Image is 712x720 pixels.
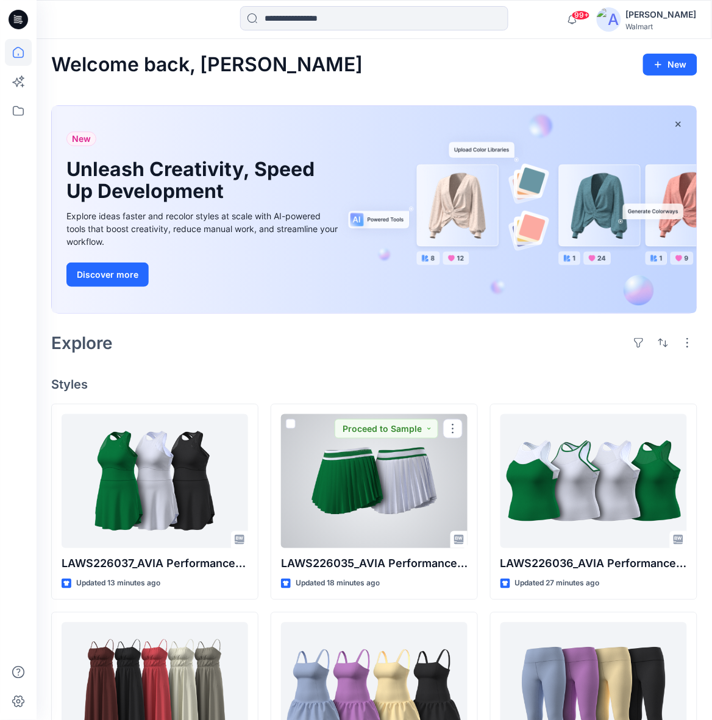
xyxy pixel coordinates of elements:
p: Updated 13 minutes ago [76,577,160,590]
p: LAWS226035_AVIA Performance Tennis Skort OPT2 [281,556,468,573]
p: Updated 18 minutes ago [296,577,380,590]
h4: Styles [51,377,697,392]
a: Discover more [66,263,341,287]
p: LAWS226037_AVIA Performance Tennis DressOPT1 [62,556,248,573]
button: New [643,54,697,76]
div: [PERSON_NAME] [626,7,697,22]
h2: Explore [51,333,113,353]
a: LAWS226036_AVIA Performance Tennis Tank OPT1 [500,414,687,548]
a: LAWS226037_AVIA Performance Tennis DressOPT1 [62,414,248,548]
p: LAWS226036_AVIA Performance Tennis Tank OPT1 [500,556,687,573]
span: New [72,132,91,146]
p: Updated 27 minutes ago [515,577,600,590]
a: LAWS226035_AVIA Performance Tennis Skort OPT2 [281,414,468,548]
img: avatar [597,7,621,32]
h1: Unleash Creativity, Speed Up Development [66,158,322,202]
button: Discover more [66,263,149,287]
div: Explore ideas faster and recolor styles at scale with AI-powered tools that boost creativity, red... [66,210,341,248]
h2: Welcome back, [PERSON_NAME] [51,54,363,76]
span: 99+ [572,10,590,20]
div: Walmart [626,22,697,31]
